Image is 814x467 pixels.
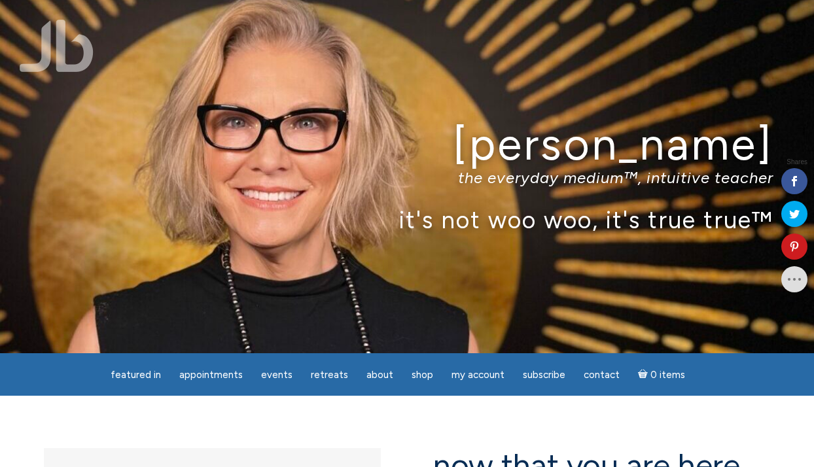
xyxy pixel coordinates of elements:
span: About [366,369,393,381]
span: Contact [584,369,620,381]
span: Subscribe [523,369,565,381]
span: Appointments [179,369,243,381]
a: Contact [576,362,628,388]
span: Retreats [311,369,348,381]
span: My Account [451,369,504,381]
span: Shop [412,369,433,381]
h1: [PERSON_NAME] [41,120,773,169]
a: Appointments [171,362,251,388]
a: Subscribe [515,362,573,388]
a: Retreats [303,362,356,388]
p: it's not woo woo, it's true true™ [41,205,773,233]
a: My Account [444,362,512,388]
span: 0 items [650,370,685,380]
span: Events [261,369,292,381]
a: featured in [103,362,169,388]
a: About [359,362,401,388]
img: Jamie Butler. The Everyday Medium [20,20,94,72]
a: Shop [404,362,441,388]
span: Shares [787,159,807,165]
i: Cart [638,369,650,381]
span: featured in [111,369,161,381]
a: Events [253,362,300,388]
a: Cart0 items [630,361,693,388]
p: the everyday medium™, intuitive teacher [41,168,773,187]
